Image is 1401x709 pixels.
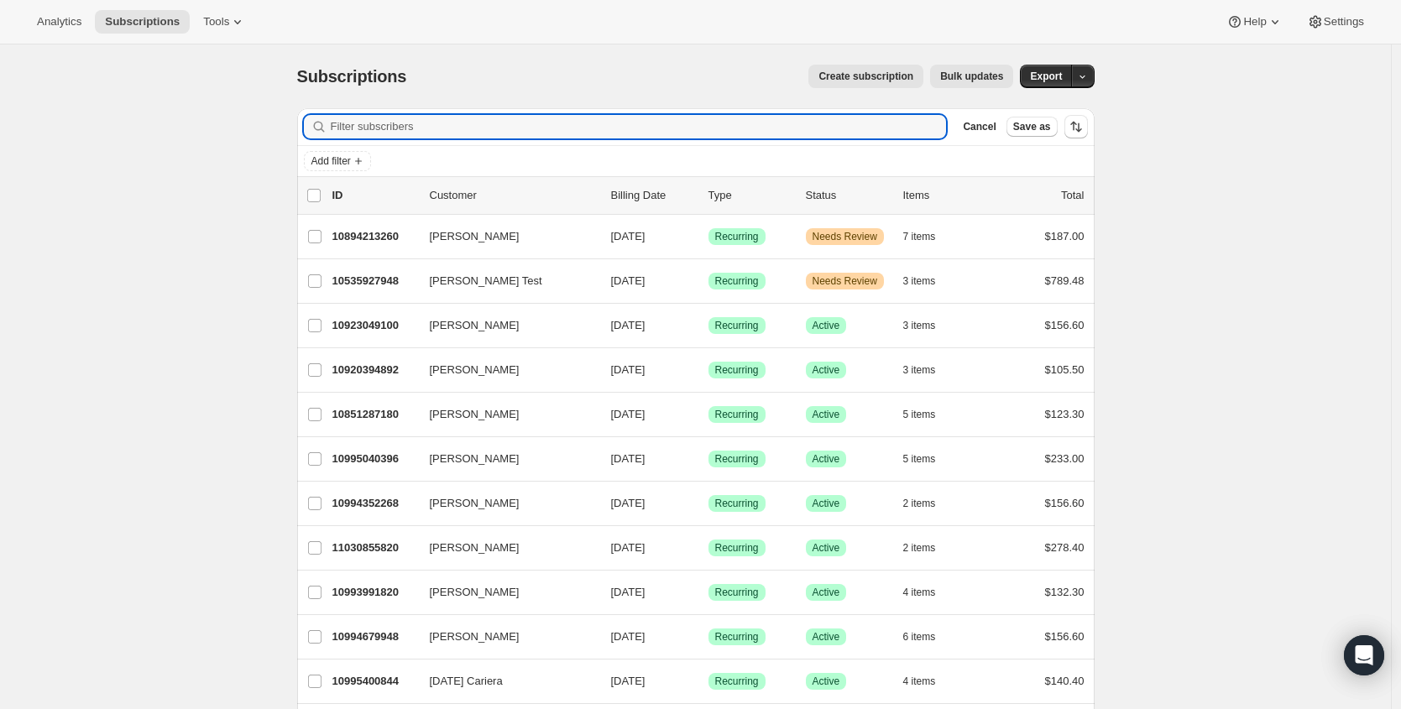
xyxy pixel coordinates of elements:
[611,630,646,643] span: [DATE]
[818,70,913,83] span: Create subscription
[332,273,416,289] p: 10535927948
[1045,586,1085,598] span: $132.30
[332,225,1085,248] div: 10894213260[PERSON_NAME][DATE]SuccessRecurringWarningNeeds Review7 items$187.00
[105,15,180,29] span: Subscriptions
[903,408,936,421] span: 5 items
[963,120,996,133] span: Cancel
[715,541,759,555] span: Recurring
[332,581,1085,604] div: 10993991820[PERSON_NAME][DATE]SuccessRecurringSuccessActive4 items$132.30
[430,362,520,378] span: [PERSON_NAME]
[1013,120,1051,133] span: Save as
[813,319,840,332] span: Active
[813,541,840,555] span: Active
[903,625,954,649] button: 6 items
[430,584,520,601] span: [PERSON_NAME]
[1006,117,1058,137] button: Save as
[332,451,416,467] p: 10995040396
[903,230,936,243] span: 7 items
[715,452,759,466] span: Recurring
[304,151,371,171] button: Add filter
[420,579,588,606] button: [PERSON_NAME]
[903,187,987,204] div: Items
[332,269,1085,293] div: 10535927948[PERSON_NAME] Test[DATE]SuccessRecurringWarningNeeds Review3 items$789.48
[715,497,759,510] span: Recurring
[420,357,588,383] button: [PERSON_NAME]
[332,670,1085,693] div: 10995400844[DATE] Cariera[DATE]SuccessRecurringSuccessActive4 items$140.40
[611,497,646,509] span: [DATE]
[27,10,91,34] button: Analytics
[1045,675,1085,687] span: $140.40
[1045,274,1085,287] span: $789.48
[430,273,542,289] span: [PERSON_NAME] Test
[332,362,416,378] p: 10920394892
[611,319,646,331] span: [DATE]
[311,154,351,168] span: Add filter
[715,230,759,243] span: Recurring
[1243,15,1266,29] span: Help
[420,534,588,561] button: [PERSON_NAME]
[430,406,520,423] span: [PERSON_NAME]
[420,401,588,428] button: [PERSON_NAME]
[1324,15,1364,29] span: Settings
[903,269,954,293] button: 3 items
[1216,10,1293,34] button: Help
[715,675,759,688] span: Recurring
[708,187,792,204] div: Type
[611,675,646,687] span: [DATE]
[611,541,646,554] span: [DATE]
[611,408,646,420] span: [DATE]
[903,319,936,332] span: 3 items
[332,406,416,423] p: 10851287180
[1045,363,1085,376] span: $105.50
[297,67,407,86] span: Subscriptions
[332,228,416,245] p: 10894213260
[332,187,1085,204] div: IDCustomerBilling DateTypeStatusItemsTotal
[715,363,759,377] span: Recurring
[430,540,520,556] span: [PERSON_NAME]
[332,625,1085,649] div: 10994679948[PERSON_NAME][DATE]SuccessRecurringSuccessActive6 items$156.60
[611,586,646,598] span: [DATE]
[611,187,695,204] p: Billing Date
[715,319,759,332] span: Recurring
[1061,187,1084,204] p: Total
[1297,10,1374,34] button: Settings
[332,495,416,512] p: 10994352268
[332,540,416,556] p: 11030855820
[956,117,1002,137] button: Cancel
[332,317,416,334] p: 10923049100
[420,490,588,517] button: [PERSON_NAME]
[813,630,840,644] span: Active
[420,268,588,295] button: [PERSON_NAME] Test
[1030,70,1062,83] span: Export
[813,452,840,466] span: Active
[430,628,520,645] span: [PERSON_NAME]
[813,675,840,688] span: Active
[430,451,520,467] span: [PERSON_NAME]
[1045,630,1085,643] span: $156.60
[1064,115,1088,138] button: Sort the results
[903,403,954,426] button: 5 items
[430,673,503,690] span: [DATE] Cariera
[940,70,1003,83] span: Bulk updates
[1045,452,1085,465] span: $233.00
[903,492,954,515] button: 2 items
[715,586,759,599] span: Recurring
[611,363,646,376] span: [DATE]
[331,115,947,138] input: Filter subscribers
[203,15,229,29] span: Tools
[332,584,416,601] p: 10993991820
[420,623,588,650] button: [PERSON_NAME]
[903,675,936,688] span: 4 items
[1045,541,1085,554] span: $278.40
[903,363,936,377] span: 3 items
[1344,635,1384,675] div: Open Intercom Messenger
[420,223,588,250] button: [PERSON_NAME]
[95,10,190,34] button: Subscriptions
[332,447,1085,471] div: 10995040396[PERSON_NAME][DATE]SuccessRecurringSuccessActive5 items$233.00
[903,358,954,382] button: 3 items
[611,230,646,242] span: [DATE]
[806,187,890,204] p: Status
[193,10,256,34] button: Tools
[332,314,1085,337] div: 10923049100[PERSON_NAME][DATE]SuccessRecurringSuccessActive3 items$156.60
[903,225,954,248] button: 7 items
